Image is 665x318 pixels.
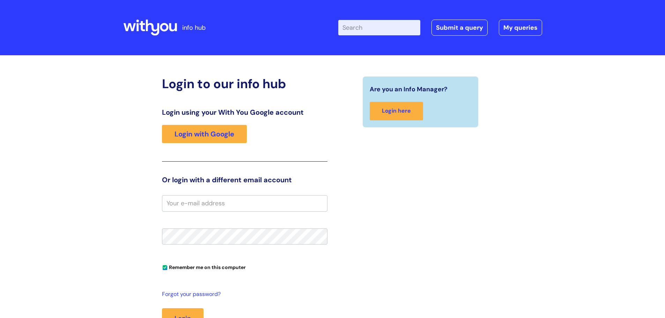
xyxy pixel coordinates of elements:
span: Are you an Info Manager? [370,84,448,95]
h2: Login to our info hub [162,76,327,91]
h3: Login using your With You Google account [162,108,327,116]
input: Search [338,20,420,35]
h3: Or login with a different email account [162,176,327,184]
a: Login here [370,102,423,120]
p: info hub [182,22,206,33]
div: You can uncheck this option if you're logging in from a shared device [162,261,327,273]
a: Login with Google [162,125,247,143]
a: Submit a query [431,20,488,36]
a: Forgot your password? [162,289,324,299]
label: Remember me on this computer [162,263,246,270]
a: My queries [499,20,542,36]
input: Remember me on this computer [163,266,167,270]
input: Your e-mail address [162,195,327,211]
